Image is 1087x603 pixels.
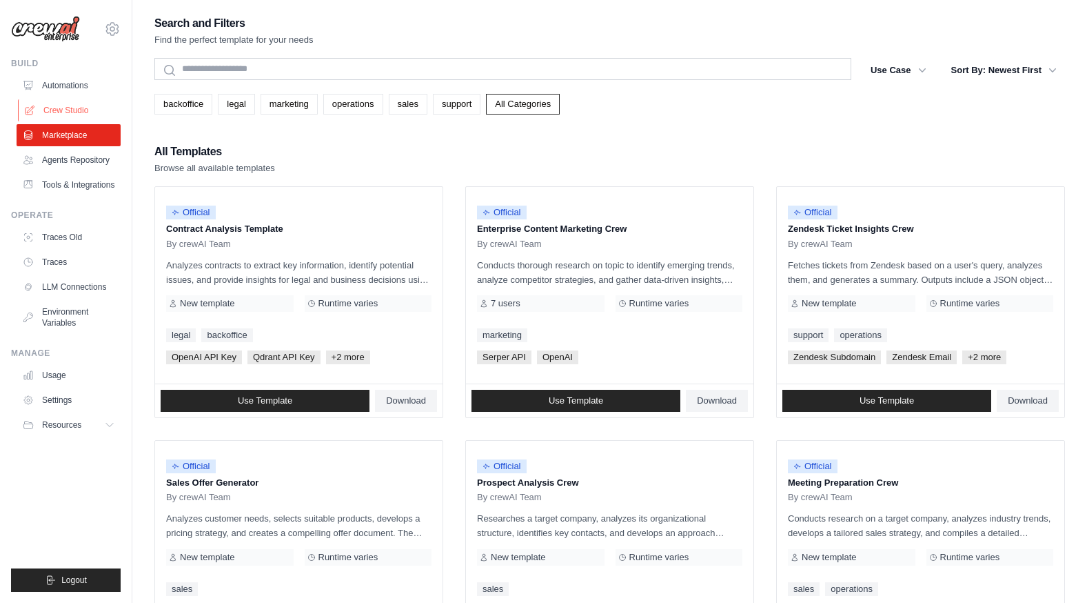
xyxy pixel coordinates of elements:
[166,206,216,219] span: Official
[11,16,80,42] img: Logo
[491,552,545,563] span: New template
[18,99,122,121] a: Crew Studio
[788,511,1053,540] p: Conducts research on a target company, analyzes industry trends, develops a tailored sales strate...
[788,492,853,503] span: By crewAI Team
[17,364,121,386] a: Usage
[788,582,820,596] a: sales
[166,222,431,236] p: Contract Analysis Template
[17,149,121,171] a: Agents Repository
[788,328,829,342] a: support
[788,476,1053,490] p: Meeting Preparation Crew
[471,390,680,412] a: Use Template
[486,94,560,115] a: All Categories
[886,350,957,364] span: Zendesk Email
[17,389,121,411] a: Settings
[477,222,742,236] p: Enterprise Content Marketing Crew
[962,350,1006,364] span: +2 more
[788,350,881,364] span: Zendesk Subdomain
[17,174,121,196] a: Tools & Integrations
[477,492,542,503] span: By crewAI Team
[166,459,216,473] span: Official
[433,94,480,115] a: support
[161,390,369,412] a: Use Template
[477,258,742,287] p: Conducts thorough research on topic to identify emerging trends, analyze competitor strategies, a...
[788,239,853,250] span: By crewAI Team
[180,298,234,309] span: New template
[42,419,81,431] span: Resources
[389,94,427,115] a: sales
[788,459,837,473] span: Official
[247,350,321,364] span: Qdrant API Key
[943,58,1065,83] button: Sort By: Newest First
[166,239,231,250] span: By crewAI Team
[180,552,234,563] span: New template
[802,298,856,309] span: New template
[477,206,527,219] span: Official
[802,552,856,563] span: New template
[629,552,689,563] span: Runtime varies
[326,350,370,364] span: +2 more
[238,395,292,406] span: Use Template
[154,14,314,33] h2: Search and Filters
[834,328,887,342] a: operations
[166,582,198,596] a: sales
[940,552,1000,563] span: Runtime varies
[788,258,1053,287] p: Fetches tickets from Zendesk based on a user's query, analyzes them, and generates a summary. Out...
[477,459,527,473] span: Official
[11,58,121,69] div: Build
[166,492,231,503] span: By crewAI Team
[477,582,509,596] a: sales
[17,124,121,146] a: Marketplace
[318,552,378,563] span: Runtime varies
[997,390,1059,412] a: Download
[629,298,689,309] span: Runtime varies
[477,476,742,490] p: Prospect Analysis Crew
[17,75,121,97] a: Automations
[788,206,837,219] span: Official
[201,328,252,342] a: backoffice
[11,569,121,592] button: Logout
[17,251,121,273] a: Traces
[549,395,603,406] span: Use Template
[166,511,431,540] p: Analyzes customer needs, selects suitable products, develops a pricing strategy, and creates a co...
[386,395,426,406] span: Download
[477,239,542,250] span: By crewAI Team
[17,301,121,334] a: Environment Variables
[166,350,242,364] span: OpenAI API Key
[61,575,87,586] span: Logout
[261,94,318,115] a: marketing
[477,328,527,342] a: marketing
[782,390,991,412] a: Use Template
[17,226,121,248] a: Traces Old
[218,94,254,115] a: legal
[940,298,1000,309] span: Runtime varies
[166,328,196,342] a: legal
[1008,395,1048,406] span: Download
[825,582,878,596] a: operations
[318,298,378,309] span: Runtime varies
[11,348,121,359] div: Manage
[375,390,437,412] a: Download
[491,298,520,309] span: 7 users
[860,395,914,406] span: Use Template
[477,350,531,364] span: Serper API
[697,395,737,406] span: Download
[154,33,314,47] p: Find the perfect template for your needs
[686,390,748,412] a: Download
[862,58,935,83] button: Use Case
[537,350,578,364] span: OpenAI
[11,210,121,221] div: Operate
[17,414,121,436] button: Resources
[154,142,275,161] h2: All Templates
[17,276,121,298] a: LLM Connections
[788,222,1053,236] p: Zendesk Ticket Insights Crew
[154,94,212,115] a: backoffice
[154,161,275,175] p: Browse all available templates
[166,258,431,287] p: Analyzes contracts to extract key information, identify potential issues, and provide insights fo...
[323,94,383,115] a: operations
[166,476,431,490] p: Sales Offer Generator
[477,511,742,540] p: Researches a target company, analyzes its organizational structure, identifies key contacts, and ...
